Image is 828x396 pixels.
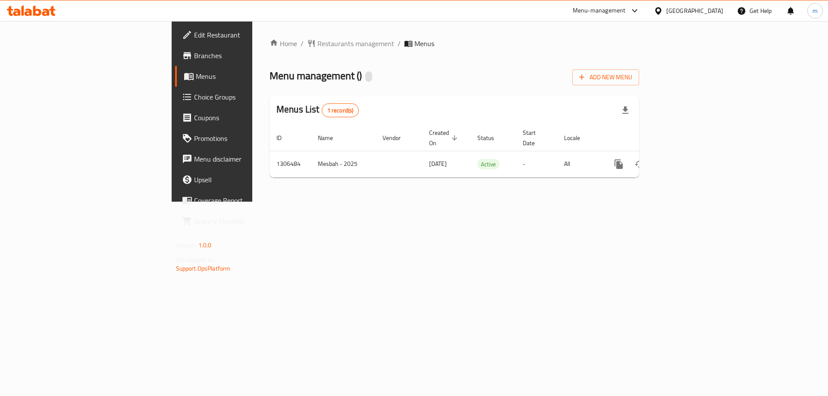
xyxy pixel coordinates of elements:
[318,133,344,143] span: Name
[602,125,698,151] th: Actions
[270,38,639,49] nav: breadcrumb
[176,254,216,265] span: Get support on:
[429,128,460,148] span: Created On
[322,106,359,115] span: 1 record(s)
[477,159,499,169] div: Active
[198,240,212,251] span: 1.0.0
[176,240,197,251] span: Version:
[579,72,632,83] span: Add New Menu
[175,107,310,128] a: Coupons
[270,66,362,85] span: Menu management ( )
[414,38,434,49] span: Menus
[666,6,723,16] div: [GEOGRAPHIC_DATA]
[629,154,650,175] button: Change Status
[572,69,639,85] button: Add New Menu
[194,154,303,164] span: Menu disclaimer
[175,190,310,211] a: Coverage Report
[175,128,310,149] a: Promotions
[276,103,359,117] h2: Menus List
[175,149,310,169] a: Menu disclaimer
[270,125,698,178] table: enhanced table
[429,158,447,169] span: [DATE]
[175,169,310,190] a: Upsell
[608,154,629,175] button: more
[175,66,310,87] a: Menus
[175,87,310,107] a: Choice Groups
[516,151,557,177] td: -
[194,175,303,185] span: Upsell
[176,263,231,274] a: Support.OpsPlatform
[194,30,303,40] span: Edit Restaurant
[523,128,547,148] span: Start Date
[564,133,591,143] span: Locale
[194,112,303,123] span: Coupons
[175,25,310,45] a: Edit Restaurant
[398,38,401,49] li: /
[196,71,303,81] span: Menus
[194,133,303,143] span: Promotions
[615,100,636,121] div: Export file
[812,6,818,16] span: m
[194,216,303,226] span: Grocery Checklist
[383,133,412,143] span: Vendor
[175,45,310,66] a: Branches
[557,151,602,177] td: All
[175,211,310,231] a: Grocery Checklist
[276,133,293,143] span: ID
[573,6,626,16] div: Menu-management
[311,151,376,177] td: Mesbah - 2025
[194,92,303,102] span: Choice Groups
[307,38,394,49] a: Restaurants management
[322,103,359,117] div: Total records count
[477,133,505,143] span: Status
[194,195,303,206] span: Coverage Report
[317,38,394,49] span: Restaurants management
[477,159,499,169] span: Active
[194,50,303,61] span: Branches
